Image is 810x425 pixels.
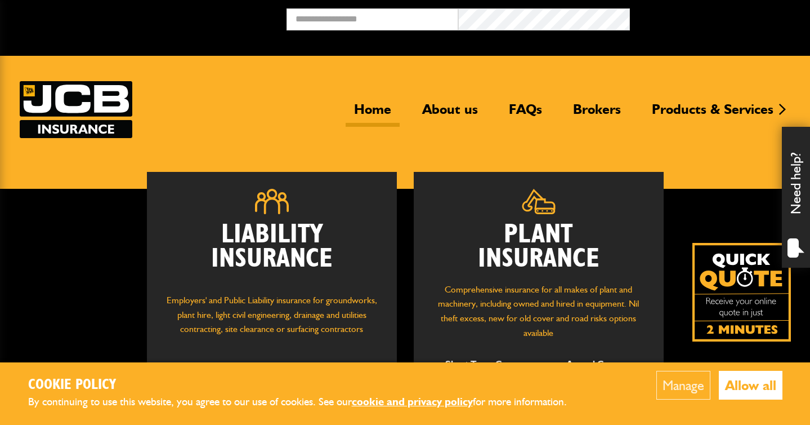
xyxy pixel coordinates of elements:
[28,377,585,394] h2: Cookie Policy
[782,127,810,268] div: Need help?
[630,8,802,26] button: Broker Login
[431,223,647,271] h2: Plant Insurance
[656,371,710,400] button: Manage
[500,101,551,127] a: FAQs
[346,101,400,127] a: Home
[28,393,585,411] p: By continuing to use this website, you agree to our use of cookies. See our for more information.
[352,395,473,408] a: cookie and privacy policy
[431,282,647,340] p: Comprehensive insurance for all makes of plant and machinery, including owned and hired in equipm...
[436,357,530,371] p: Short Term Cover
[692,243,791,342] a: Get your insurance quote isn just 2-minutes
[719,371,782,400] button: Allow all
[565,101,629,127] a: Brokers
[164,293,380,347] p: Employers' and Public Liability insurance for groundworks, plant hire, light civil engineering, d...
[643,101,782,127] a: Products & Services
[20,81,132,138] a: JCB Insurance Services
[547,357,642,371] p: Annual Cover
[20,81,132,138] img: JCB Insurance Services logo
[164,223,380,282] h2: Liability Insurance
[414,101,486,127] a: About us
[692,243,791,342] img: Quick Quote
